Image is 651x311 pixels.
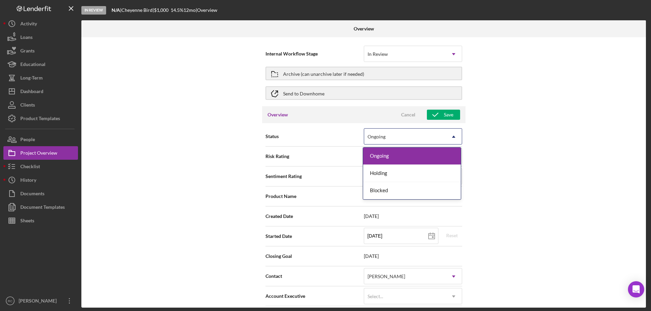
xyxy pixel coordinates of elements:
div: Sheets [20,214,34,229]
text: RC [8,299,13,303]
div: Ongoing [363,148,461,165]
div: Documents [20,187,44,202]
span: Started Date [265,233,364,240]
div: Clients [20,98,35,113]
button: Reset [442,230,462,241]
div: Long-Term [20,71,43,86]
div: In Review [81,6,106,15]
button: History [3,173,78,187]
div: Open Intercom Messenger [628,281,644,297]
button: People [3,133,78,146]
button: Clients [3,98,78,112]
button: Dashboard [3,85,78,98]
button: Project Overview [3,146,78,160]
span: Internal Workflow Stage [265,50,364,57]
div: Checklist [20,160,40,175]
button: Product Templates [3,112,78,125]
div: 14.5 % [171,7,183,13]
div: Document Templates [20,200,65,216]
span: Sentiment Rating [265,173,364,180]
button: Cancel [391,110,425,120]
div: [PERSON_NAME] [17,294,61,309]
button: Save [427,110,460,120]
div: Blocked [363,182,461,199]
div: Save [444,110,453,120]
button: Documents [3,187,78,200]
div: In Review [368,51,388,57]
button: RC[PERSON_NAME] [3,294,78,308]
div: Loans [20,30,33,46]
span: Closing Goal [265,253,364,260]
span: Created Date [265,213,364,220]
div: Project Overview [20,146,57,161]
div: Holding [363,165,461,182]
div: History [20,173,36,188]
button: Send to Downhome [265,86,462,100]
span: Risk Rating [265,153,364,160]
button: Document Templates [3,200,78,214]
div: Activity [20,17,37,32]
span: Contact [265,273,364,280]
button: Educational [3,58,78,71]
div: Cancel [401,110,415,120]
b: Overview [354,26,374,31]
button: Archive (can unarchive later if needed) [265,67,462,80]
span: Status [265,133,364,140]
div: Select... [368,294,383,299]
div: People [20,133,35,148]
div: Educational [20,58,45,73]
div: Archive (can unarchive later if needed) [283,67,364,80]
span: $1,000 [154,7,169,13]
div: Reset [446,230,458,241]
b: N/A [112,7,120,13]
div: Product Templates [20,112,60,127]
span: Product Name [265,193,364,200]
div: 12 mo [183,7,196,13]
div: Send to Downhome [283,87,324,99]
button: Loans [3,30,78,44]
div: Dashboard [20,85,43,100]
span: [DATE] [364,253,462,259]
div: | [112,7,121,13]
button: Grants [3,44,78,58]
div: Grants [20,44,35,59]
button: Long-Term [3,71,78,85]
button: Checklist [3,160,78,173]
span: Account Executive [265,293,364,299]
button: Activity [3,17,78,30]
button: Sheets [3,214,78,227]
div: [PERSON_NAME] [368,274,405,279]
span: [DATE] [364,214,462,219]
div: Cheyenne Bird | [121,7,154,13]
div: Ongoing [368,134,386,139]
h3: Overview [268,111,288,118]
div: | Overview [196,7,217,13]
